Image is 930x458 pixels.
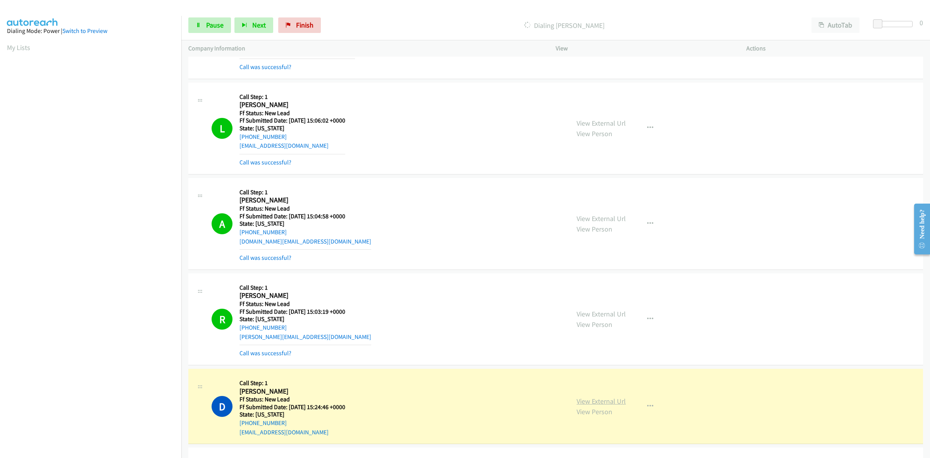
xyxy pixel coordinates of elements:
[577,225,612,233] a: View Person
[239,93,345,101] h5: Call Step: 1
[296,21,313,29] span: Finish
[239,308,371,316] h5: Ff Submitted Date: [DATE] 15:03:19 +0000
[239,429,329,436] a: [EMAIL_ADDRESS][DOMAIN_NAME]
[577,397,626,406] a: View External Url
[7,43,30,52] a: My Lists
[239,142,329,149] a: [EMAIL_ADDRESS][DOMAIN_NAME]
[239,349,291,357] a: Call was successful?
[239,205,371,213] h5: Ff Status: New Lead
[239,213,371,220] h5: Ff Submitted Date: [DATE] 15:04:58 +0000
[239,324,287,331] a: [PHONE_NUMBER]
[811,17,859,33] button: AutoTab
[577,309,626,318] a: View External Url
[239,419,287,427] a: [PHONE_NUMBER]
[239,188,371,196] h5: Call Step: 1
[212,213,232,234] h1: A
[212,118,232,139] h1: L
[239,379,345,387] h5: Call Step: 1
[239,403,345,411] h5: Ff Submitted Date: [DATE] 15:24:46 +0000
[239,124,345,132] h5: State: [US_STATE]
[577,119,626,128] a: View External Url
[331,20,797,31] p: Dialing [PERSON_NAME]
[920,17,923,28] div: 0
[239,117,345,124] h5: Ff Submitted Date: [DATE] 15:06:02 +0000
[577,407,612,416] a: View Person
[234,17,273,33] button: Next
[7,60,181,428] iframe: Dialpad
[577,214,626,223] a: View External Url
[239,100,345,109] h2: [PERSON_NAME]
[239,254,291,261] a: Call was successful?
[252,21,266,29] span: Next
[239,159,291,166] a: Call was successful?
[239,411,345,418] h5: State: [US_STATE]
[239,196,371,205] h2: [PERSON_NAME]
[556,44,732,53] p: View
[239,133,287,140] a: [PHONE_NUMBER]
[239,284,371,292] h5: Call Step: 1
[239,396,345,403] h5: Ff Status: New Lead
[206,21,224,29] span: Pause
[212,396,232,417] h1: D
[239,109,345,117] h5: Ff Status: New Lead
[239,315,371,323] h5: State: [US_STATE]
[278,17,321,33] a: Finish
[239,333,371,340] a: [PERSON_NAME][EMAIL_ADDRESS][DOMAIN_NAME]
[239,300,371,308] h5: Ff Status: New Lead
[62,27,107,35] a: Switch to Preview
[577,320,612,329] a: View Person
[577,129,612,138] a: View Person
[212,309,232,330] h1: R
[239,63,291,71] a: Call was successful?
[188,17,231,33] a: Pause
[239,291,371,300] h2: [PERSON_NAME]
[239,220,371,228] h5: State: [US_STATE]
[746,44,923,53] p: Actions
[239,387,345,396] h2: [PERSON_NAME]
[908,198,930,260] iframe: Resource Center
[239,238,371,245] a: [DOMAIN_NAME][EMAIL_ADDRESS][DOMAIN_NAME]
[7,26,174,36] div: Dialing Mode: Power |
[239,228,287,236] a: [PHONE_NUMBER]
[188,44,542,53] p: Company Information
